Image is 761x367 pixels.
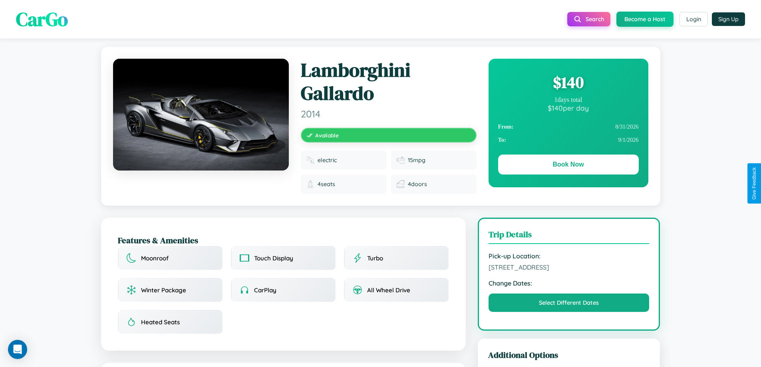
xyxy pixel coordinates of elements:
span: 2014 [301,108,477,120]
span: electric [318,157,337,164]
img: Seats [306,180,314,188]
span: Turbo [367,254,383,262]
span: Touch Display [254,254,293,262]
h3: Trip Details [489,228,650,244]
span: Search [586,16,604,23]
span: Available [315,132,339,139]
span: 4 doors [408,181,427,188]
span: Moonroof [141,254,169,262]
span: CarPlay [254,286,276,294]
strong: To: [498,137,506,143]
button: Select Different Dates [489,294,650,312]
img: Doors [397,180,405,188]
div: 8 / 31 / 2026 [498,120,639,133]
button: Sign Up [712,12,745,26]
span: 15 mpg [408,157,425,164]
img: Lamborghini Gallardo 2014 [113,59,289,171]
div: 9 / 1 / 2026 [498,133,639,147]
button: Book Now [498,155,639,175]
button: Login [680,12,708,26]
div: $ 140 [498,71,639,93]
img: Fuel efficiency [397,156,405,164]
img: Fuel type [306,156,314,164]
span: Winter Package [141,286,186,294]
span: All Wheel Drive [367,286,410,294]
h3: Additional Options [488,349,650,361]
span: CarGo [16,6,68,32]
h2: Features & Amenities [118,234,449,246]
strong: Change Dates: [489,279,650,287]
span: 4 seats [318,181,335,188]
div: 1 days total [498,96,639,103]
span: Heated Seats [141,318,180,326]
div: Open Intercom Messenger [8,340,27,359]
div: $ 140 per day [498,103,639,112]
button: Search [567,12,610,26]
h1: Lamborghini Gallardo [301,59,477,105]
div: Give Feedback [751,167,757,200]
strong: From: [498,123,514,130]
button: Become a Host [616,12,674,27]
span: [STREET_ADDRESS] [489,263,650,271]
strong: Pick-up Location: [489,252,650,260]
